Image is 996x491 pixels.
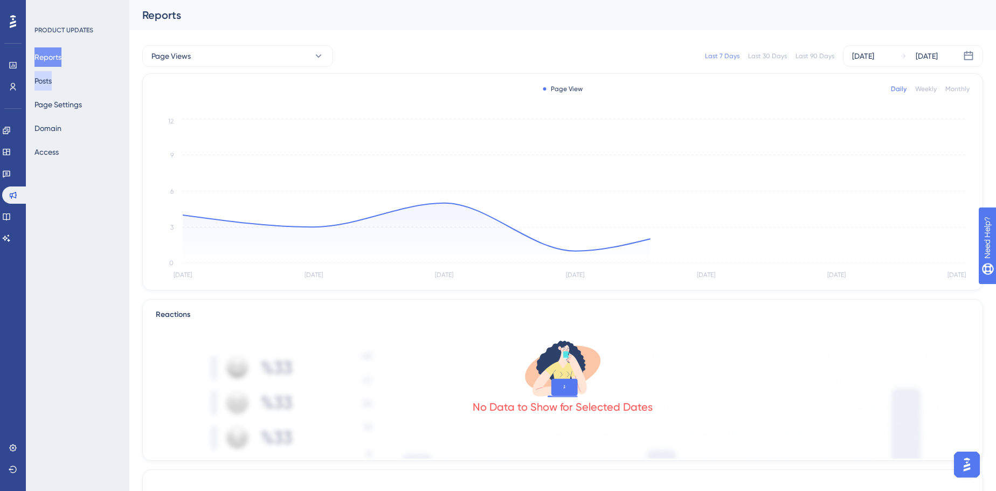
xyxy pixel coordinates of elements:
[796,52,834,60] div: Last 90 Days
[142,45,333,67] button: Page Views
[827,271,846,279] tspan: [DATE]
[891,85,907,93] div: Daily
[142,8,956,23] div: Reports
[915,85,937,93] div: Weekly
[748,52,787,60] div: Last 30 Days
[34,95,82,114] button: Page Settings
[916,50,938,63] div: [DATE]
[852,50,874,63] div: [DATE]
[25,3,67,16] span: Need Help?
[945,85,970,93] div: Monthly
[435,271,453,279] tspan: [DATE]
[169,259,174,267] tspan: 0
[151,50,191,63] span: Page Views
[543,85,583,93] div: Page View
[473,399,653,414] div: No Data to Show for Selected Dates
[156,308,970,321] div: Reactions
[947,271,966,279] tspan: [DATE]
[170,188,174,195] tspan: 6
[697,271,715,279] tspan: [DATE]
[34,119,61,138] button: Domain
[168,117,174,125] tspan: 12
[566,271,584,279] tspan: [DATE]
[34,26,93,34] div: PRODUCT UPDATES
[705,52,739,60] div: Last 7 Days
[34,47,61,67] button: Reports
[174,271,192,279] tspan: [DATE]
[305,271,323,279] tspan: [DATE]
[951,448,983,481] iframe: UserGuiding AI Assistant Launcher
[170,151,174,159] tspan: 9
[34,142,59,162] button: Access
[170,224,174,231] tspan: 3
[34,71,52,91] button: Posts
